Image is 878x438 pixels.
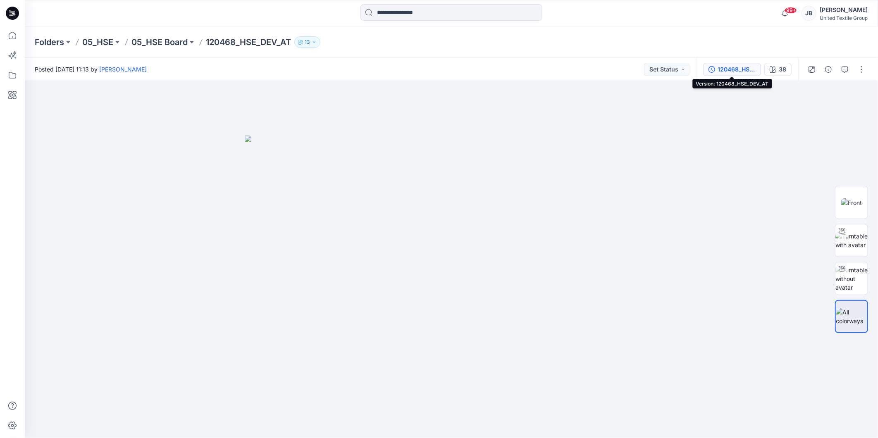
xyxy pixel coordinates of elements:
[835,232,868,249] img: Turntable with avatar
[836,308,867,325] img: All colorways
[294,36,320,48] button: 13
[835,266,868,292] img: Turntable without avatar
[718,65,756,74] div: 120468_HSE_DEV_AT
[35,65,147,74] span: Posted [DATE] 11:13 by
[820,15,868,21] div: United Textile Group
[820,5,868,15] div: [PERSON_NAME]
[822,63,835,76] button: Details
[99,66,147,73] a: [PERSON_NAME]
[245,136,658,438] img: eyJhbGciOiJIUzI1NiIsImtpZCI6IjAiLCJzbHQiOiJzZXMiLCJ0eXAiOiJKV1QifQ.eyJkYXRhIjp7InR5cGUiOiJzdG9yYW...
[82,36,113,48] a: 05_HSE
[764,63,792,76] button: 38
[206,36,291,48] p: 120468_HSE_DEV_AT
[305,38,310,47] p: 13
[703,63,761,76] button: 120468_HSE_DEV_AT
[841,198,862,207] img: Front
[131,36,188,48] a: 05_HSE Board
[35,36,64,48] a: Folders
[802,6,816,21] div: JB
[785,7,797,14] span: 99+
[779,65,786,74] div: 38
